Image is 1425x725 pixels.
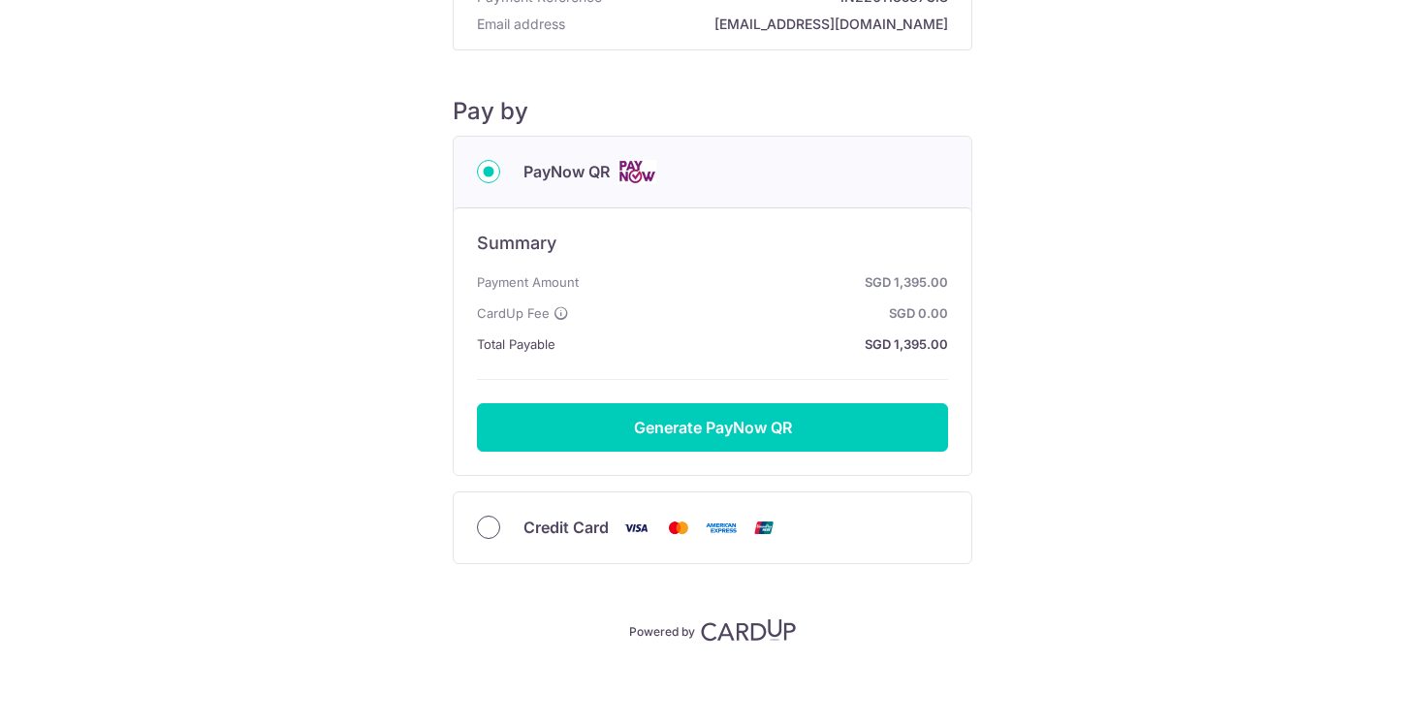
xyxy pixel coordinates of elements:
[523,516,609,539] span: Credit Card
[629,620,695,640] p: Powered by
[477,15,565,34] span: Email address
[477,160,948,184] div: PayNow QR Cards logo
[477,403,948,452] button: Generate PayNow QR
[563,332,948,356] strong: SGD 1,395.00
[477,301,550,325] span: CardUp Fee
[586,270,948,294] strong: SGD 1,395.00
[453,97,972,126] h5: Pay by
[573,15,948,34] strong: [EMAIL_ADDRESS][DOMAIN_NAME]
[617,516,655,540] img: Visa
[577,301,948,325] strong: SGD 0.00
[477,232,948,255] h6: Summary
[617,160,656,184] img: Cards logo
[659,516,698,540] img: Mastercard
[702,516,741,540] img: American Express
[477,332,555,356] span: Total Payable
[744,516,783,540] img: Union Pay
[477,270,579,294] span: Payment Amount
[477,516,948,540] div: Credit Card Visa Mastercard American Express Union Pay
[701,618,796,642] img: CardUp
[523,160,610,183] span: PayNow QR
